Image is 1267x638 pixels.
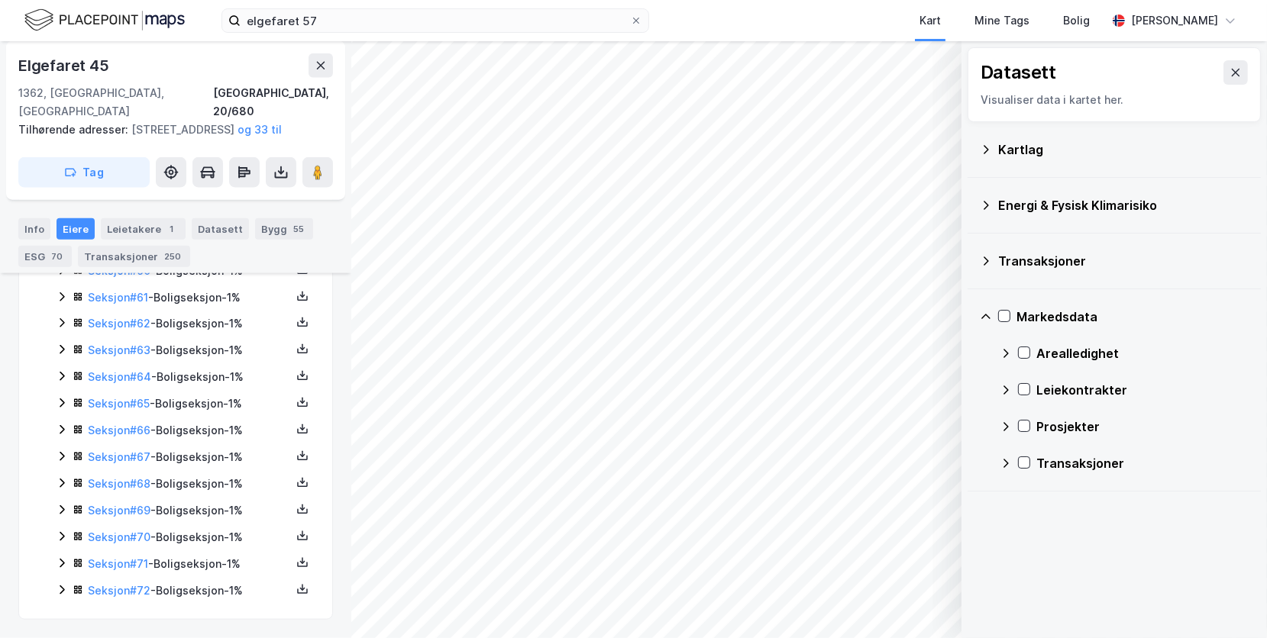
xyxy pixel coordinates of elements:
[24,7,185,34] img: logo.f888ab2527a4732fd821a326f86c7f29.svg
[88,528,291,546] div: - Boligseksjon - 1%
[1017,308,1249,326] div: Markedsdata
[78,246,190,267] div: Transaksjoner
[974,11,1029,30] div: Mine Tags
[88,317,150,330] a: Seksjon#62
[88,582,291,600] div: - Boligseksjon - 1%
[18,123,131,136] span: Tilhørende adresser:
[18,53,112,78] div: Elgefaret 45
[18,246,72,267] div: ESG
[88,395,291,413] div: - Boligseksjon - 1%
[18,84,213,121] div: 1362, [GEOGRAPHIC_DATA], [GEOGRAPHIC_DATA]
[88,291,148,304] a: Seksjon#61
[1036,381,1249,399] div: Leiekontrakter
[88,424,150,437] a: Seksjon#66
[998,140,1249,159] div: Kartlag
[1036,344,1249,362] div: Arealledighet
[1036,417,1249,436] div: Prosjekter
[88,477,150,490] a: Seksjon#68
[1036,454,1249,472] div: Transaksjoner
[88,555,291,573] div: - Boligseksjon - 1%
[1063,11,1090,30] div: Bolig
[88,475,291,493] div: - Boligseksjon - 1%
[981,60,1056,85] div: Datasett
[88,397,150,410] a: Seksjon#65
[88,370,151,383] a: Seksjon#64
[88,501,291,520] div: - Boligseksjon - 1%
[57,218,95,240] div: Eiere
[255,218,313,240] div: Bygg
[213,84,333,121] div: [GEOGRAPHIC_DATA], 20/680
[88,450,150,463] a: Seksjon#67
[88,343,150,356] a: Seksjon#63
[88,557,148,570] a: Seksjon#71
[164,221,179,237] div: 1
[192,218,249,240] div: Datasett
[1191,565,1267,638] div: Kontrollprogram for chat
[981,91,1248,109] div: Visualiser data i kartet her.
[88,314,291,333] div: - Boligseksjon - 1%
[290,221,307,237] div: 55
[88,264,150,277] a: Seksjon#60
[1191,565,1267,638] iframe: Chat Widget
[88,341,291,359] div: - Boligseksjon - 1%
[18,218,50,240] div: Info
[241,9,630,32] input: Søk på adresse, matrikkel, gårdeiere, leietakere eller personer
[88,448,291,466] div: - Boligseksjon - 1%
[18,157,150,188] button: Tag
[18,121,321,139] div: [STREET_ADDRESS]
[48,249,66,264] div: 70
[101,218,186,240] div: Leietakere
[920,11,941,30] div: Kart
[1131,11,1218,30] div: [PERSON_NAME]
[88,368,291,386] div: - Boligseksjon - 1%
[998,196,1249,214] div: Energi & Fysisk Klimarisiko
[88,288,291,307] div: - Boligseksjon - 1%
[88,530,150,543] a: Seksjon#70
[88,584,150,597] a: Seksjon#72
[88,421,291,440] div: - Boligseksjon - 1%
[88,504,150,517] a: Seksjon#69
[998,252,1249,270] div: Transaksjoner
[161,249,184,264] div: 250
